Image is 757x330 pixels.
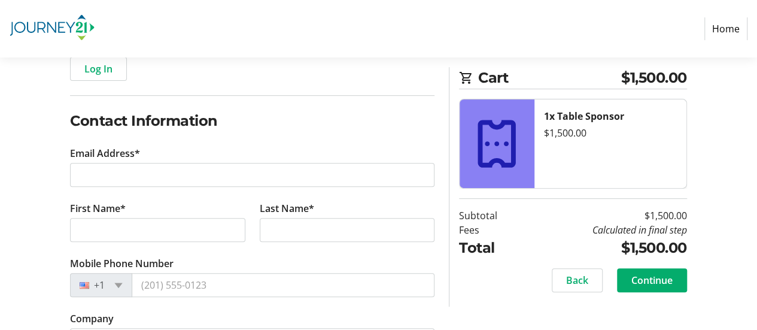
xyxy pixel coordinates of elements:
[552,268,603,292] button: Back
[459,237,525,259] td: Total
[544,126,677,140] div: $1,500.00
[621,67,687,89] span: $1,500.00
[84,62,113,76] span: Log In
[70,57,127,81] button: Log In
[70,201,126,216] label: First Name*
[260,201,314,216] label: Last Name*
[70,146,140,161] label: Email Address*
[525,208,687,223] td: $1,500.00
[544,110,624,123] strong: 1x Table Sponsor
[617,268,687,292] button: Continue
[70,110,434,132] h2: Contact Information
[132,273,434,297] input: (201) 555-0123
[459,208,525,223] td: Subtotal
[459,223,525,237] td: Fees
[10,5,95,53] img: Journey21's Logo
[566,273,588,287] span: Back
[70,311,114,326] label: Company
[631,273,673,287] span: Continue
[478,67,621,89] span: Cart
[525,237,687,259] td: $1,500.00
[70,256,174,271] label: Mobile Phone Number
[704,17,747,40] a: Home
[525,223,687,237] td: Calculated in final step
